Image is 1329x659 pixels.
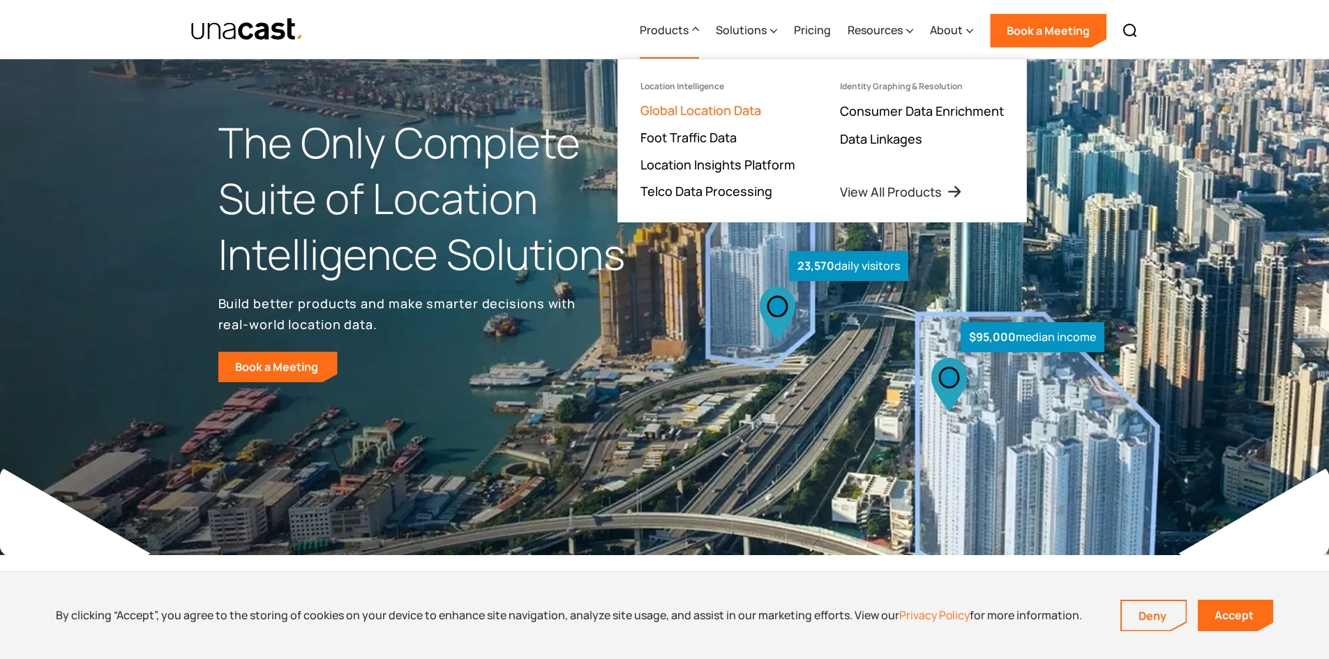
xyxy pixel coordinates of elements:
[640,102,761,119] a: Global Location Data
[961,322,1104,352] div: median income
[794,2,831,59] a: Pricing
[930,2,973,59] div: About
[190,17,304,42] img: Unacast text logo
[190,17,304,42] a: home
[640,129,737,146] a: Foot Traffic Data
[840,183,963,200] a: View All Products
[840,130,922,147] a: Data Linkages
[640,156,795,173] a: Location Insights Platform
[640,2,699,59] div: Products
[1122,601,1186,630] a: Deny
[640,22,689,38] div: Products
[617,59,1027,222] nav: Products
[218,115,665,282] h1: The Only Complete Suite of Location Intelligence Solutions
[716,22,767,38] div: Solutions
[716,2,777,59] div: Solutions
[848,22,903,38] div: Resources
[990,14,1106,47] a: Book a Meeting
[840,82,963,91] div: Identity Graphing & Resolution
[969,329,1016,344] strong: $95,000
[640,82,724,91] div: Location Intelligence
[56,607,1082,623] div: By clicking “Accept”, you agree to the storing of cookies on your device to enhance site navigati...
[848,2,913,59] div: Resources
[930,22,963,38] div: About
[899,607,970,623] a: Privacy Policy
[640,183,772,199] a: Telco Data Processing
[1198,600,1273,631] a: Accept
[1122,22,1139,39] img: Search icon
[840,103,1004,119] a: Consumer Data Enrichment
[789,251,908,281] div: daily visitors
[218,293,581,335] p: Build better products and make smarter decisions with real-world location data.
[218,351,338,382] a: Book a Meeting
[797,258,834,273] strong: 23,570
